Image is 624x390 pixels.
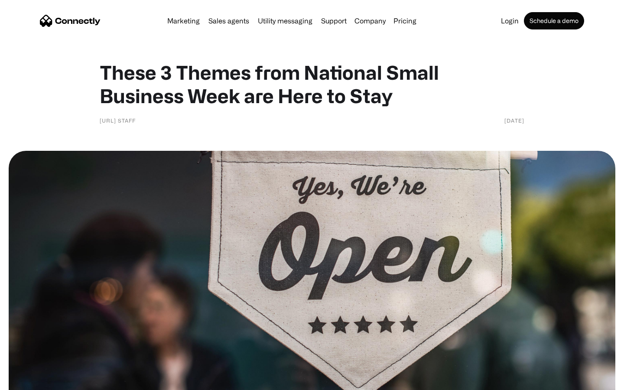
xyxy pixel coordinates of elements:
[164,17,203,24] a: Marketing
[100,116,136,125] div: [URL] Staff
[100,61,524,107] h1: These 3 Themes from National Small Business Week are Here to Stay
[318,17,350,24] a: Support
[9,375,52,387] aside: Language selected: English
[205,17,253,24] a: Sales agents
[390,17,420,24] a: Pricing
[17,375,52,387] ul: Language list
[497,17,522,24] a: Login
[504,116,524,125] div: [DATE]
[524,12,584,29] a: Schedule a demo
[254,17,316,24] a: Utility messaging
[354,15,386,27] div: Company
